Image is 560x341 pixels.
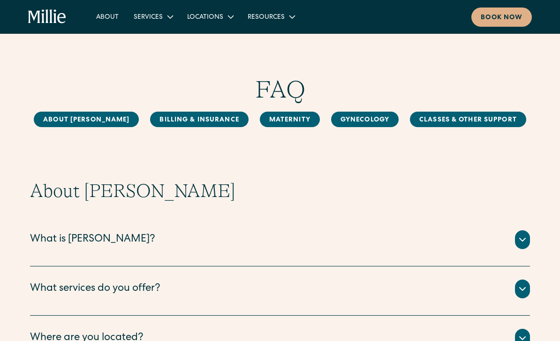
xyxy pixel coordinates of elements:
a: About [89,9,126,24]
div: Locations [187,13,223,23]
h2: About [PERSON_NAME] [30,180,530,202]
a: Gynecology [331,112,399,127]
div: What is [PERSON_NAME]? [30,232,155,248]
div: Locations [180,9,240,24]
a: home [28,9,66,24]
h1: FAQ [30,75,530,104]
a: Classes & Other Support [410,112,526,127]
a: About [PERSON_NAME] [34,112,139,127]
div: What services do you offer? [30,281,160,297]
div: Services [126,9,180,24]
div: Services [134,13,163,23]
a: Billing & Insurance [150,112,248,127]
div: Resources [248,13,285,23]
div: Resources [240,9,302,24]
a: MAternity [260,112,320,127]
a: Book now [471,8,532,27]
div: Book now [481,13,522,23]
